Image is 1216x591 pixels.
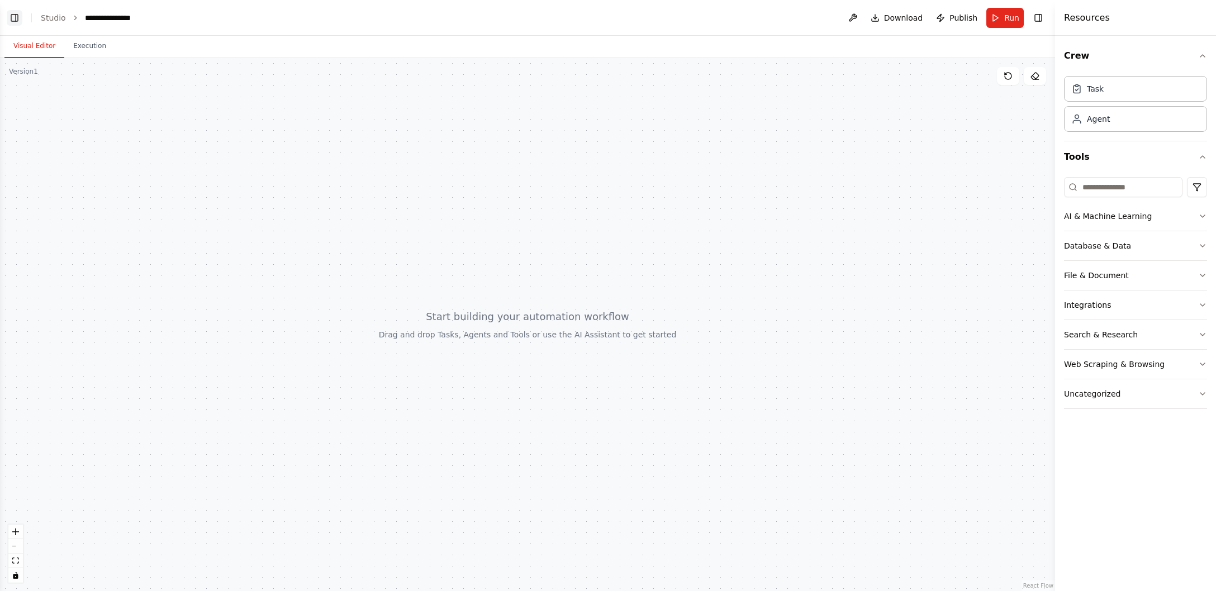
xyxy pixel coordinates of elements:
button: Hide right sidebar [1030,10,1046,26]
button: Download [866,8,928,28]
button: File & Document [1064,261,1207,290]
button: Show left sidebar [7,10,22,26]
div: Uncategorized [1064,388,1120,399]
button: Integrations [1064,290,1207,320]
div: Database & Data [1064,240,1131,251]
h4: Resources [1064,11,1110,25]
button: Publish [932,8,982,28]
div: Task [1087,83,1104,94]
div: React Flow controls [8,525,23,583]
div: Version 1 [9,67,38,76]
button: Search & Research [1064,320,1207,349]
div: AI & Machine Learning [1064,211,1152,222]
button: Database & Data [1064,231,1207,260]
button: toggle interactivity [8,568,23,583]
button: Web Scraping & Browsing [1064,350,1207,379]
span: Publish [949,12,977,23]
div: Tools [1064,173,1207,418]
span: Download [884,12,923,23]
button: zoom in [8,525,23,539]
button: fit view [8,554,23,568]
button: Visual Editor [4,35,64,58]
a: React Flow attribution [1023,583,1053,589]
button: Tools [1064,141,1207,173]
span: Run [1004,12,1019,23]
button: zoom out [8,539,23,554]
a: Studio [41,13,66,22]
div: Web Scraping & Browsing [1064,359,1165,370]
nav: breadcrumb [41,12,142,23]
button: Crew [1064,40,1207,72]
button: Run [986,8,1024,28]
button: AI & Machine Learning [1064,202,1207,231]
button: Execution [64,35,115,58]
div: Crew [1064,72,1207,141]
button: Uncategorized [1064,379,1207,408]
div: Agent [1087,113,1110,125]
div: Search & Research [1064,329,1138,340]
div: File & Document [1064,270,1129,281]
div: Integrations [1064,299,1111,311]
